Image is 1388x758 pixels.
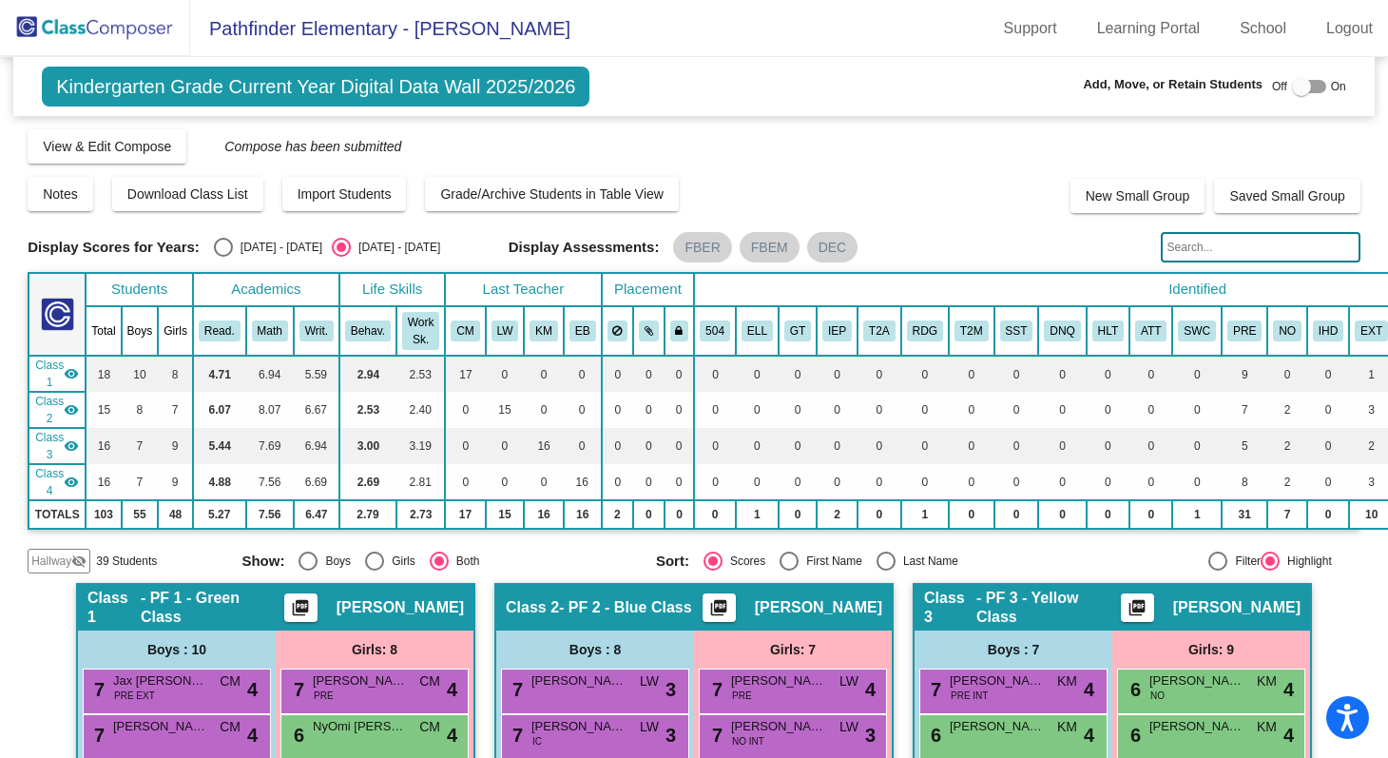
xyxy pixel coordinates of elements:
td: 0 [817,356,858,392]
td: 0 [901,392,949,428]
td: 0 [1038,500,1086,529]
td: 0 [1172,392,1222,428]
td: 17 [445,356,485,392]
td: 0 [779,500,817,529]
th: Individualized Education Plan (including Speech) [817,306,858,356]
th: 504 Plan [694,306,736,356]
th: Math Improvement (2B) at some point in the 2024-25 school year [949,306,994,356]
div: Girls: 9 [1112,631,1310,669]
td: 0 [1087,500,1129,529]
td: 18 [86,356,121,392]
button: NO [1273,321,1301,341]
td: 0 [779,356,817,392]
td: 0 [858,392,901,428]
a: Learning Portal [1082,13,1216,44]
td: 8 [122,392,159,428]
span: Jax [PERSON_NAME] [113,671,208,690]
th: Life Skills [339,273,445,306]
span: Grade/Archive Students in Table View [440,186,664,202]
span: [PERSON_NAME] [531,671,627,690]
td: 8.07 [246,392,294,428]
mat-icon: picture_as_pdf [707,598,730,625]
mat-radio-group: Select an option [214,238,440,257]
th: Keep away students [602,306,634,356]
td: 0 [445,428,485,464]
mat-icon: picture_as_pdf [1126,598,1148,625]
td: 2 [1267,464,1307,500]
th: Students [86,273,193,306]
td: 0 [858,464,901,500]
div: Girls: 8 [276,631,473,669]
a: School [1224,13,1301,44]
td: 0 [1307,356,1349,392]
td: 16 [524,500,564,529]
td: 0 [949,428,994,464]
button: GT [784,321,811,341]
span: - PF 2 - Blue Class [559,598,692,617]
button: Math [252,321,288,341]
td: 0 [736,428,779,464]
mat-icon: picture_as_pdf [289,598,312,625]
button: Saved Small Group [1214,179,1359,213]
th: Keep with students [633,306,665,356]
td: Corrina Mills - PF 1 - Green Class [29,356,86,392]
td: 0 [665,500,695,529]
button: RDG [907,321,943,341]
th: In-Home Daycare [1307,306,1349,356]
span: Add, Move, or Retain Students [1083,75,1263,94]
td: 7.56 [246,500,294,529]
td: 0 [949,464,994,500]
td: 0 [665,428,695,464]
button: SST [1000,321,1033,341]
td: 0 [1129,464,1172,500]
td: 0 [524,392,564,428]
mat-icon: visibility [64,402,79,418]
span: [PERSON_NAME] [337,598,464,617]
button: Download Class List [112,177,263,211]
td: 5.44 [193,428,246,464]
td: 16 [564,464,602,500]
button: T2M [954,321,989,341]
div: First Name [799,553,862,570]
td: 5.59 [294,356,339,392]
td: 0 [1172,356,1222,392]
th: English Language Learner [736,306,779,356]
td: 0 [633,464,665,500]
td: 1 [736,500,779,529]
td: 0 [949,392,994,428]
td: 2 [1267,428,1307,464]
button: View & Edit Compose [28,129,186,164]
td: 7.69 [246,428,294,464]
span: Class 3 [35,429,64,463]
td: 6.47 [294,500,339,529]
td: 0 [1038,356,1086,392]
div: Boys [318,553,351,570]
td: 0 [1172,464,1222,500]
th: Gifted and Talented [779,306,817,356]
td: 0 [817,464,858,500]
td: 0 [817,392,858,428]
span: Class 1 [35,357,64,391]
button: IHD [1313,321,1343,341]
span: Kindergarten Grade Current Year Digital Data Wall 2025/2026 [42,67,589,107]
span: 39 Students [96,553,157,570]
th: Considered for SpEd (did not qualify) [1038,306,1086,356]
span: Saved Small Group [1229,188,1344,204]
td: 0 [1129,392,1172,428]
span: Class 4 [35,465,64,499]
td: 7 [1222,392,1267,428]
button: Read. [199,321,241,341]
td: 31 [1222,500,1267,529]
td: 0 [665,464,695,500]
td: 15 [486,392,525,428]
th: Boys [122,306,159,356]
td: 0 [1307,500,1349,529]
td: 0 [665,356,695,392]
td: 7 [122,428,159,464]
td: 0 [858,356,901,392]
td: 0 [1038,392,1086,428]
button: PRE [1227,321,1262,341]
span: On [1331,78,1346,95]
td: 8 [158,356,193,392]
button: 504 [700,321,730,341]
